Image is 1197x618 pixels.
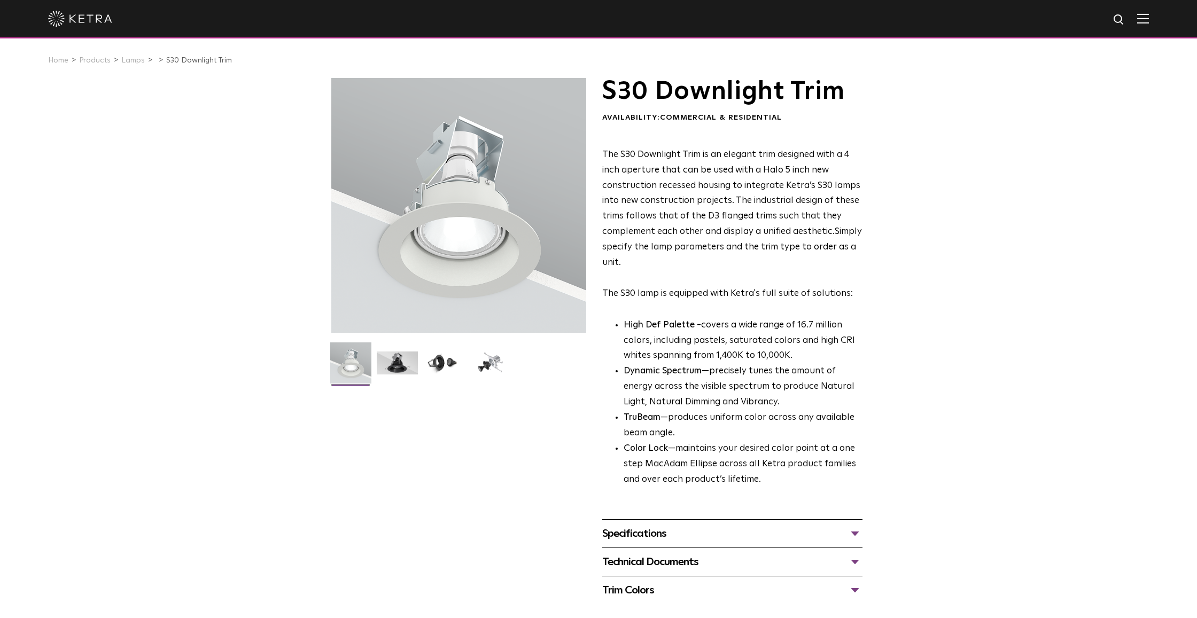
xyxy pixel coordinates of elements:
img: Hamburger%20Nav.svg [1137,13,1149,24]
strong: Color Lock [624,444,668,453]
img: S30 Halo Downlight_Hero_Black_Gradient [377,351,418,382]
li: —maintains your desired color point at a one step MacAdam Ellipse across all Ketra product famili... [624,441,862,488]
strong: TruBeam [624,413,660,422]
li: —precisely tunes the amount of energy across the visible spectrum to produce Natural Light, Natur... [624,364,862,410]
a: Products [79,57,111,64]
a: Lamps [121,57,145,64]
img: S30 Halo Downlight_Exploded_Black [470,351,511,382]
img: S30-DownlightTrim-2021-Web-Square [330,342,371,392]
img: ketra-logo-2019-white [48,11,112,27]
span: Simply specify the lamp parameters and the trim type to order as a unit.​ [602,227,862,267]
p: The S30 lamp is equipped with Ketra's full suite of solutions: [602,147,862,302]
strong: High Def Palette - [624,320,701,330]
div: Specifications [602,525,862,542]
span: The S30 Downlight Trim is an elegant trim designed with a 4 inch aperture that can be used with a... [602,150,860,236]
p: covers a wide range of 16.7 million colors, including pastels, saturated colors and high CRI whit... [624,318,862,364]
div: Technical Documents [602,553,862,570]
a: Home [48,57,68,64]
li: —produces uniform color across any available beam angle. [624,410,862,441]
img: S30 Halo Downlight_Table Top_Black [423,351,464,382]
img: search icon [1113,13,1126,27]
a: S30 Downlight Trim [166,57,232,64]
span: Commercial & Residential [660,114,782,121]
div: Trim Colors [602,582,862,599]
div: Availability: [602,113,862,123]
h1: S30 Downlight Trim [602,78,862,105]
strong: Dynamic Spectrum [624,366,702,376]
